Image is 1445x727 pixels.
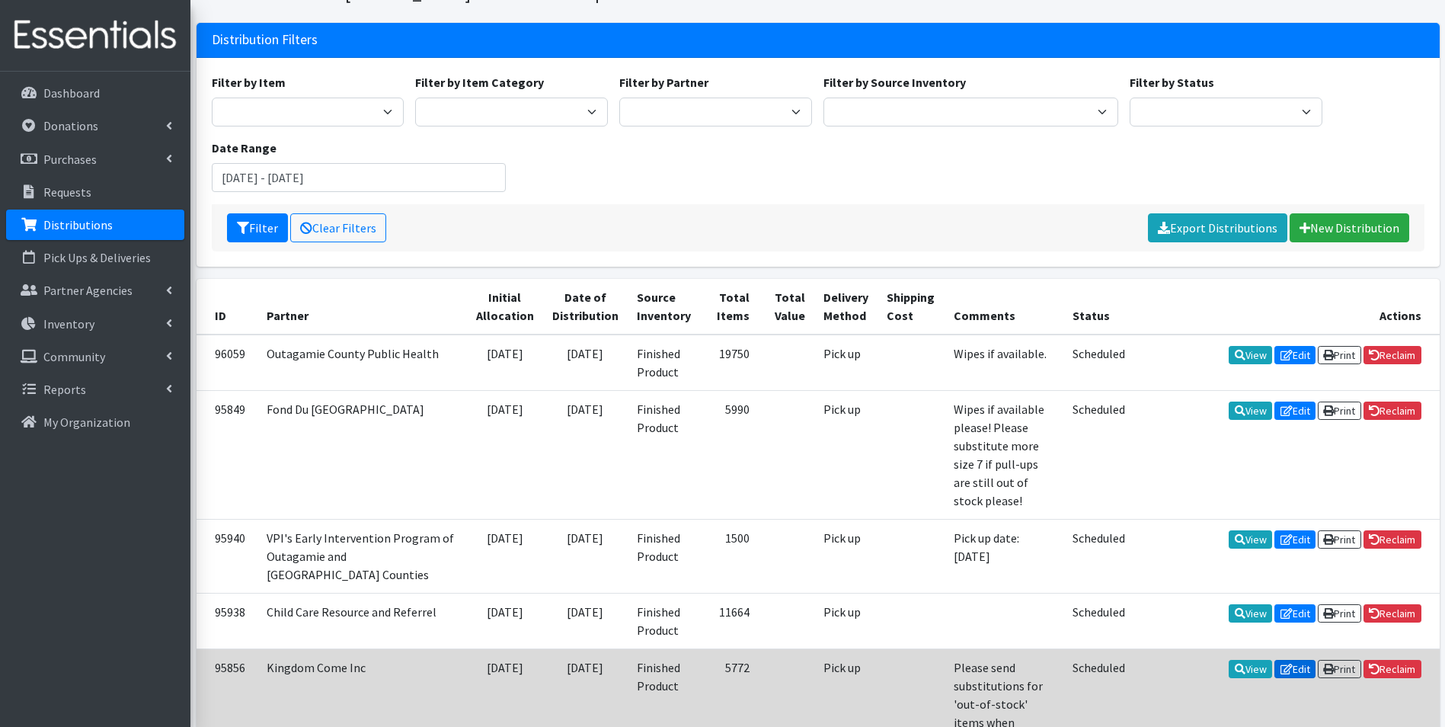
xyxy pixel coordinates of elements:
[1363,660,1421,678] a: Reclaim
[1063,335,1134,391] td: Scheduled
[212,73,286,91] label: Filter by Item
[43,184,91,200] p: Requests
[43,217,113,232] p: Distributions
[1318,660,1361,678] a: Print
[1318,604,1361,623] a: Print
[1229,346,1272,364] a: View
[6,242,184,273] a: Pick Ups & Deliveries
[1229,530,1272,549] a: View
[6,210,184,240] a: Distributions
[543,279,628,335] th: Date of Distribution
[619,73,708,91] label: Filter by Partner
[466,390,542,519] td: [DATE]
[197,593,257,649] td: 95938
[814,390,878,519] td: Pick up
[543,593,628,649] td: [DATE]
[1229,402,1272,420] a: View
[1274,530,1316,549] a: Edit
[1363,402,1421,420] a: Reclaim
[1063,593,1134,649] td: Scheduled
[628,390,700,519] td: Finished Product
[6,275,184,306] a: Partner Agencies
[257,335,467,391] td: Outagamie County Public Health
[1063,279,1134,335] th: Status
[945,279,1064,335] th: Comments
[43,415,130,430] p: My Organization
[945,335,1064,391] td: Wipes if available.
[700,390,758,519] td: 5990
[628,335,700,391] td: Finished Product
[257,390,467,519] td: Fond Du [GEOGRAPHIC_DATA]
[700,335,758,391] td: 19750
[6,407,184,437] a: My Organization
[6,341,184,372] a: Community
[700,519,758,593] td: 1500
[1318,346,1361,364] a: Print
[415,73,544,91] label: Filter by Item Category
[823,73,966,91] label: Filter by Source Inventory
[257,593,467,649] td: Child Care Resource and Referrel
[227,213,288,242] button: Filter
[1130,73,1214,91] label: Filter by Status
[1148,213,1287,242] a: Export Distributions
[257,519,467,593] td: VPI's Early Intervention Program of Outagamie and [GEOGRAPHIC_DATA] Counties
[759,279,814,335] th: Total Value
[43,316,94,331] p: Inventory
[43,85,100,101] p: Dashboard
[700,593,758,649] td: 11664
[1063,519,1134,593] td: Scheduled
[814,519,878,593] td: Pick up
[197,390,257,519] td: 95849
[945,390,1064,519] td: Wipes if available please! Please substitute more size 7 if pull-ups are still out of stock please!
[1363,346,1421,364] a: Reclaim
[628,279,700,335] th: Source Inventory
[212,163,507,192] input: January 1, 2011 - December 31, 2011
[543,519,628,593] td: [DATE]
[543,390,628,519] td: [DATE]
[814,335,878,391] td: Pick up
[197,335,257,391] td: 96059
[814,279,878,335] th: Delivery Method
[1318,402,1361,420] a: Print
[6,144,184,175] a: Purchases
[1229,660,1272,678] a: View
[466,279,542,335] th: Initial Allocation
[6,110,184,141] a: Donations
[1274,402,1316,420] a: Edit
[628,519,700,593] td: Finished Product
[1363,604,1421,623] a: Reclaim
[43,349,105,364] p: Community
[6,10,184,61] img: HumanEssentials
[466,519,542,593] td: [DATE]
[257,279,467,335] th: Partner
[197,519,257,593] td: 95940
[1290,213,1409,242] a: New Distribution
[43,283,133,298] p: Partner Agencies
[6,78,184,108] a: Dashboard
[43,250,151,265] p: Pick Ups & Deliveries
[1274,346,1316,364] a: Edit
[700,279,758,335] th: Total Items
[814,593,878,649] td: Pick up
[1318,530,1361,549] a: Print
[1274,604,1316,623] a: Edit
[290,213,386,242] a: Clear Filters
[43,118,98,133] p: Donations
[1063,390,1134,519] td: Scheduled
[466,335,542,391] td: [DATE]
[1135,279,1440,335] th: Actions
[628,593,700,649] td: Finished Product
[6,374,184,405] a: Reports
[6,177,184,207] a: Requests
[945,519,1064,593] td: Pick up date: [DATE]
[212,32,318,48] h3: Distribution Filters
[1229,604,1272,623] a: View
[466,593,542,649] td: [DATE]
[1274,660,1316,678] a: Edit
[1363,530,1421,549] a: Reclaim
[43,382,86,397] p: Reports
[43,152,97,167] p: Purchases
[212,139,277,157] label: Date Range
[878,279,944,335] th: Shipping Cost
[6,309,184,339] a: Inventory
